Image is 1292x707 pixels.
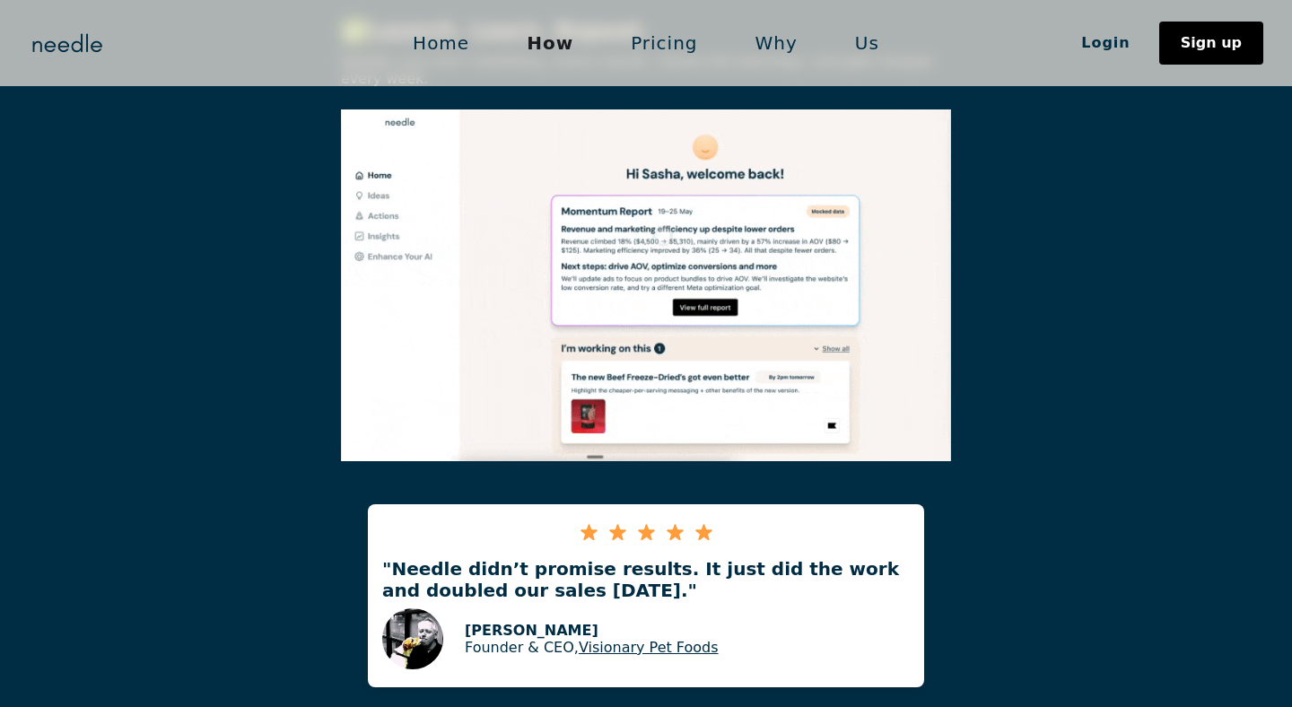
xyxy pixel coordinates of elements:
[465,622,719,639] p: [PERSON_NAME]
[498,24,602,62] a: How
[1052,28,1159,58] a: Login
[826,24,908,62] a: Us
[1181,36,1242,50] div: Sign up
[465,639,719,656] p: Founder & CEO,
[579,639,719,656] a: Visionary Pet Foods
[602,24,726,62] a: Pricing
[384,24,498,62] a: Home
[368,558,924,601] p: "Needle didn’t promise results. It just did the work and doubled our sales [DATE]."
[727,24,826,62] a: Why
[1159,22,1263,65] a: Sign up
